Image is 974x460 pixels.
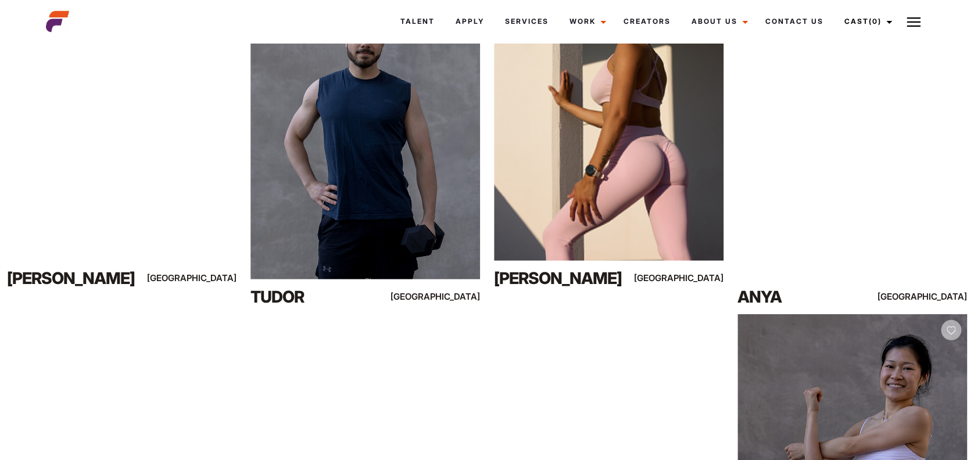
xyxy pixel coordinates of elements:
a: Talent [390,6,445,37]
div: [GEOGRAPHIC_DATA] [168,271,237,285]
a: Contact Us [755,6,834,37]
a: Services [495,6,559,37]
a: About Us [681,6,755,37]
div: [GEOGRAPHIC_DATA] [655,271,724,285]
div: [PERSON_NAME] [7,267,145,290]
div: Anya [737,285,875,308]
a: Apply [445,6,495,37]
div: [GEOGRAPHIC_DATA] [411,289,481,304]
div: [PERSON_NAME] [494,267,632,290]
img: Burger icon [907,15,921,29]
a: Cast(0) [834,6,899,37]
div: [GEOGRAPHIC_DATA] [898,289,968,304]
a: Work [559,6,613,37]
a: Creators [613,6,681,37]
img: cropped-aefm-brand-fav-22-square.png [46,10,69,33]
span: (0) [869,17,882,26]
div: Tudor [250,285,388,308]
